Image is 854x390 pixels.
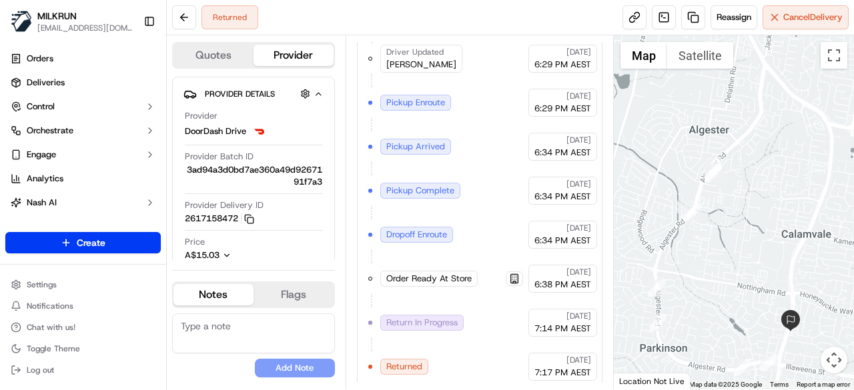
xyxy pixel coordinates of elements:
[27,221,91,233] span: Product Catalog
[27,322,75,333] span: Chat with us!
[5,339,161,358] button: Toggle Theme
[386,273,472,285] span: Order Ready At Store
[534,367,591,379] span: 7:17 PM AEST
[27,125,73,137] span: Orchestrate
[734,359,751,376] div: 7
[185,164,322,188] span: 3ad94a3d0bd7ae360a49d9267191f7a3
[185,236,205,248] span: Price
[185,151,254,163] span: Provider Batch ID
[27,365,54,375] span: Log out
[566,355,591,365] span: [DATE]
[534,191,591,203] span: 6:34 PM AEST
[5,216,161,237] a: Product Catalog
[185,125,246,137] span: DoorDash Drive
[617,372,661,389] a: Open this area in Google Maps (opens a new window)
[5,232,161,253] button: Create
[27,197,57,209] span: Nash AI
[705,165,722,183] div: 10
[77,236,105,249] span: Create
[534,147,591,159] span: 6:34 PM AEST
[5,72,161,93] a: Deliveries
[386,59,456,71] span: [PERSON_NAME]
[797,381,850,388] a: Report a map error
[386,229,447,241] span: Dropoff Enroute
[683,204,701,221] div: 13
[11,11,32,32] img: MILKRUN
[254,284,334,305] button: Flags
[173,45,254,66] button: Quotes
[566,311,591,321] span: [DATE]
[37,9,77,23] button: MILKRUN
[5,48,161,69] a: Orders
[5,318,161,337] button: Chat with us!
[534,235,591,247] span: 6:34 PM AEST
[5,297,161,315] button: Notifications
[566,267,591,277] span: [DATE]
[667,42,733,69] button: Show satellite imagery
[711,5,757,29] button: Reassign
[27,53,53,65] span: Orders
[5,120,161,141] button: Orchestrate
[614,373,691,389] div: Location Not Live
[5,144,161,165] button: Engage
[534,323,591,335] span: 7:14 PM AEST
[5,275,161,294] button: Settings
[27,101,55,113] span: Control
[27,343,80,354] span: Toggle Theme
[386,317,458,329] span: Return In Progress
[185,213,254,225] button: 2617158472
[763,5,849,29] button: CancelDelivery
[566,47,591,57] span: [DATE]
[821,347,847,373] button: Map camera controls
[252,123,268,139] img: doordash_logo_v2.png
[689,381,762,388] span: Map data ©2025 Google
[183,83,324,105] button: Provider Details
[386,361,422,373] span: Returned
[783,11,843,23] span: Cancel Delivery
[821,42,847,69] button: Toggle fullscreen view
[386,47,444,57] span: Driver Updated
[27,279,57,290] span: Settings
[254,45,334,66] button: Provider
[620,42,667,69] button: Show street map
[704,157,721,174] div: 9
[386,97,445,109] span: Pickup Enroute
[5,5,138,37] button: MILKRUNMILKRUN[EMAIL_ADDRESS][DOMAIN_NAME]
[534,279,591,291] span: 6:38 PM AEST
[185,110,218,122] span: Provider
[648,279,665,297] div: 8
[27,173,63,185] span: Analytics
[534,59,591,71] span: 6:29 PM AEST
[185,249,302,261] button: A$15.03
[27,149,56,161] span: Engage
[705,164,722,181] div: 11
[205,89,275,99] span: Provider Details
[27,77,65,89] span: Deliveries
[5,168,161,189] a: Analytics
[649,314,667,331] div: 14
[566,179,591,189] span: [DATE]
[566,91,591,101] span: [DATE]
[566,135,591,145] span: [DATE]
[534,103,591,115] span: 6:29 PM AEST
[566,223,591,233] span: [DATE]
[617,372,661,389] img: Google
[5,192,161,213] button: Nash AI
[185,199,264,211] span: Provider Delivery ID
[770,381,789,388] a: Terms (opens in new tab)
[386,141,445,153] span: Pickup Arrived
[37,23,133,33] button: [EMAIL_ADDRESS][DOMAIN_NAME]
[27,301,73,311] span: Notifications
[5,96,161,117] button: Control
[173,284,254,305] button: Notes
[717,11,751,23] span: Reassign
[185,249,220,261] span: A$15.03
[761,354,778,371] div: 15
[5,361,161,379] button: Log out
[705,163,722,181] div: 12
[386,185,454,197] span: Pickup Complete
